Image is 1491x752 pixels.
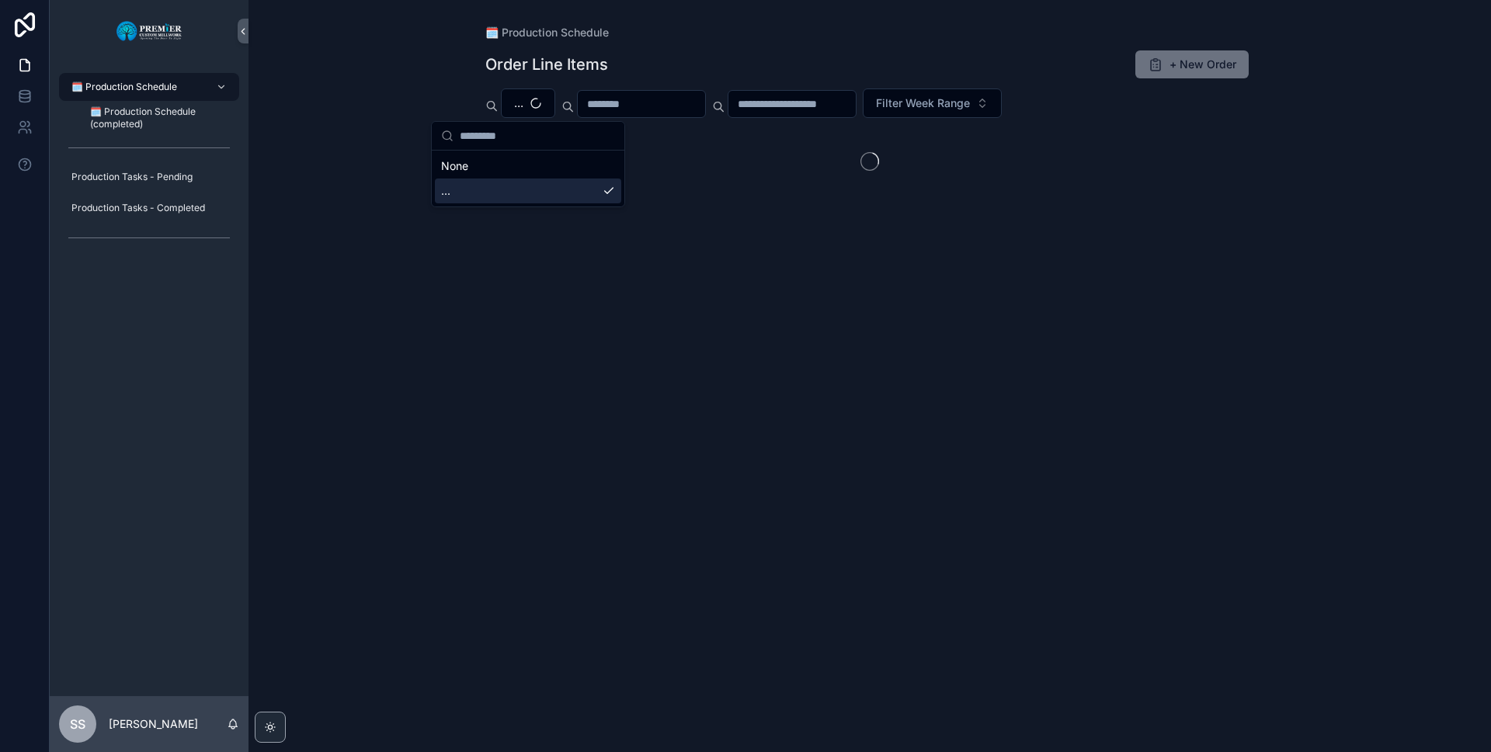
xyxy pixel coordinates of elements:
[432,151,624,206] div: Suggestions
[59,194,239,222] a: Production Tasks - Completed
[116,19,183,43] img: App logo
[71,81,177,93] span: 🗓️ Production Schedule
[1135,50,1249,78] button: + New Order
[50,62,248,270] div: scrollable content
[59,73,239,101] a: 🗓️ Production Schedule
[514,95,523,111] span: ...
[441,183,450,199] span: ...
[501,88,555,118] button: Select Button
[876,95,970,111] span: Filter Week Range
[1170,57,1236,72] span: + New Order
[70,715,85,733] span: SS
[485,25,609,40] a: 🗓️ Production Schedule
[78,104,239,132] a: 🗓️ Production Schedule (completed)
[863,88,1002,118] button: Select Button
[90,106,224,130] span: 🗓️ Production Schedule (completed)
[71,171,193,183] span: Production Tasks - Pending
[485,54,608,75] h1: Order Line Items
[109,716,198,732] p: [PERSON_NAME]
[435,154,621,178] div: None
[71,202,205,214] span: Production Tasks - Completed
[59,163,239,191] a: Production Tasks - Pending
